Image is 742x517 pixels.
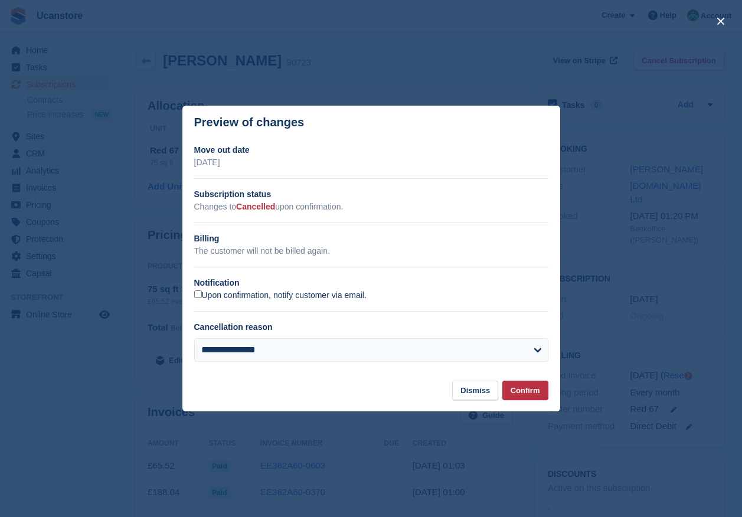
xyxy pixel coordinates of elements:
h2: Billing [194,233,548,245]
span: Cancelled [236,202,275,211]
button: Confirm [502,381,548,400]
button: close [711,12,730,31]
h2: Notification [194,277,548,289]
label: Cancellation reason [194,322,273,332]
h2: Subscription status [194,188,548,201]
label: Upon confirmation, notify customer via email. [194,290,367,301]
p: [DATE] [194,156,548,169]
p: Preview of changes [194,116,305,129]
p: Changes to upon confirmation. [194,201,548,213]
p: The customer will not be billed again. [194,245,548,257]
h2: Move out date [194,144,548,156]
input: Upon confirmation, notify customer via email. [194,290,202,298]
button: Dismiss [452,381,498,400]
